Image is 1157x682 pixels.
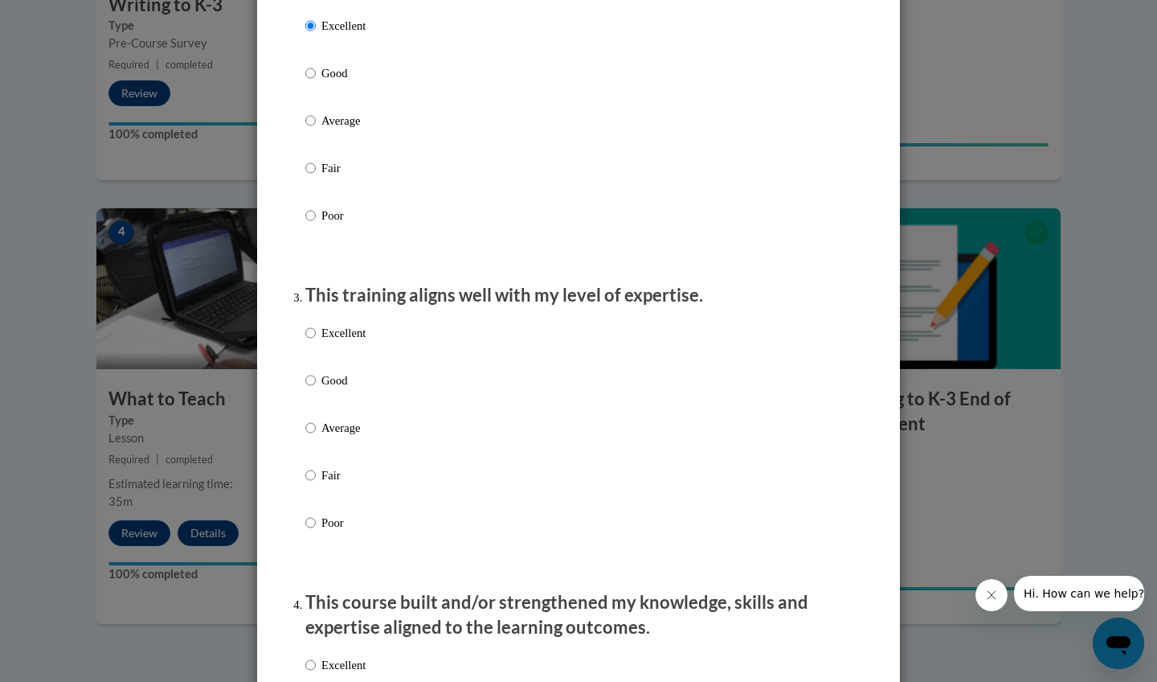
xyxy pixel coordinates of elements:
input: Fair [305,159,316,177]
p: Average [321,112,366,129]
input: Excellent [305,17,316,35]
p: Good [321,372,366,389]
p: This course built and/or strengthened my knowledge, skills and expertise aligned to the learning ... [305,590,852,640]
input: Good [305,372,316,389]
input: Good [305,64,316,82]
p: Poor [321,207,366,224]
input: Poor [305,514,316,532]
p: Fair [321,159,366,177]
p: Average [321,419,366,437]
input: Excellent [305,656,316,674]
input: Excellent [305,324,316,342]
input: Average [305,112,316,129]
p: This training aligns well with my level of expertise. [305,283,852,308]
p: Excellent [321,17,366,35]
p: Poor [321,514,366,532]
iframe: Close message [975,579,1008,611]
p: Fair [321,466,366,484]
p: Excellent [321,324,366,342]
iframe: Message from company [1014,576,1144,611]
input: Average [305,419,316,437]
input: Fair [305,466,316,484]
input: Poor [305,207,316,224]
p: Excellent [321,656,366,674]
p: Good [321,64,366,82]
